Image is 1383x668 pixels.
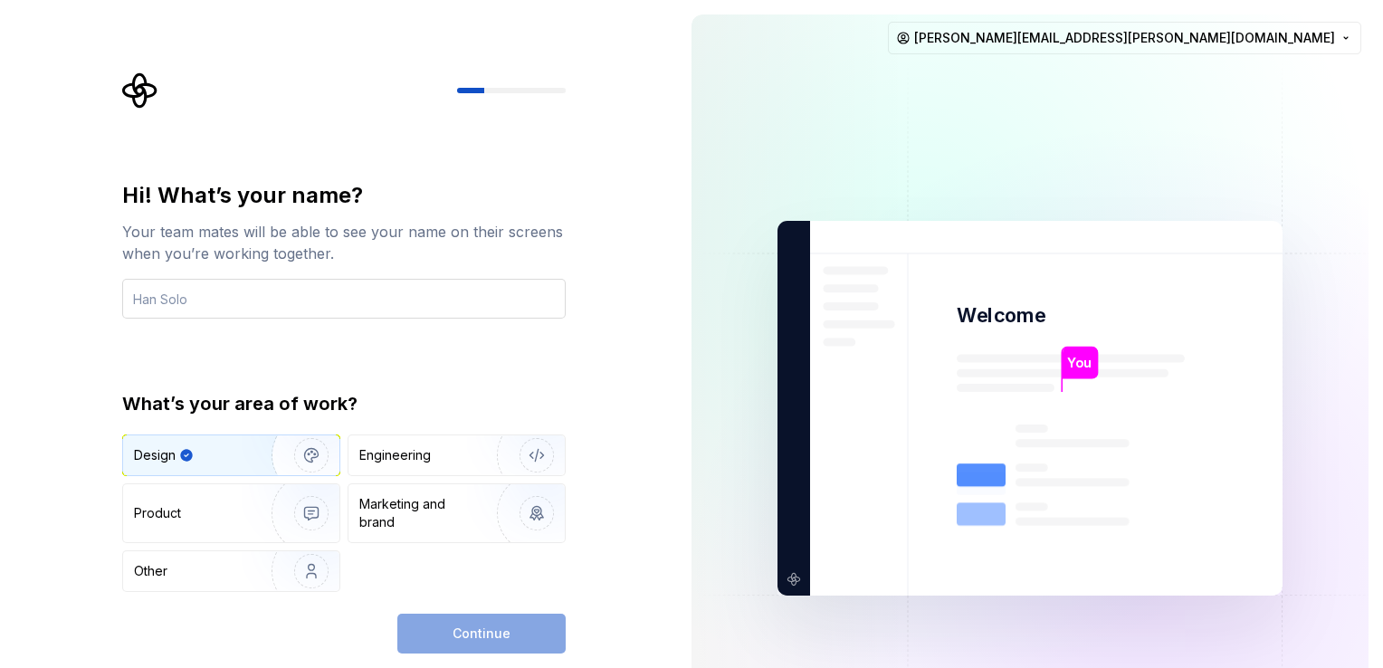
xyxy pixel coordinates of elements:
p: You [1067,353,1092,373]
div: Product [134,504,181,522]
div: Design [134,446,176,464]
input: Han Solo [122,279,566,319]
p: Welcome [957,302,1045,329]
svg: Supernova Logo [122,72,158,109]
div: What’s your area of work? [122,391,566,416]
button: [PERSON_NAME][EMAIL_ADDRESS][PERSON_NAME][DOMAIN_NAME] [888,22,1361,54]
div: Marketing and brand [359,495,482,531]
div: Engineering [359,446,431,464]
div: Other [134,562,167,580]
div: Hi! What’s your name? [122,181,566,210]
span: [PERSON_NAME][EMAIL_ADDRESS][PERSON_NAME][DOMAIN_NAME] [914,29,1335,47]
div: Your team mates will be able to see your name on their screens when you’re working together. [122,221,566,264]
